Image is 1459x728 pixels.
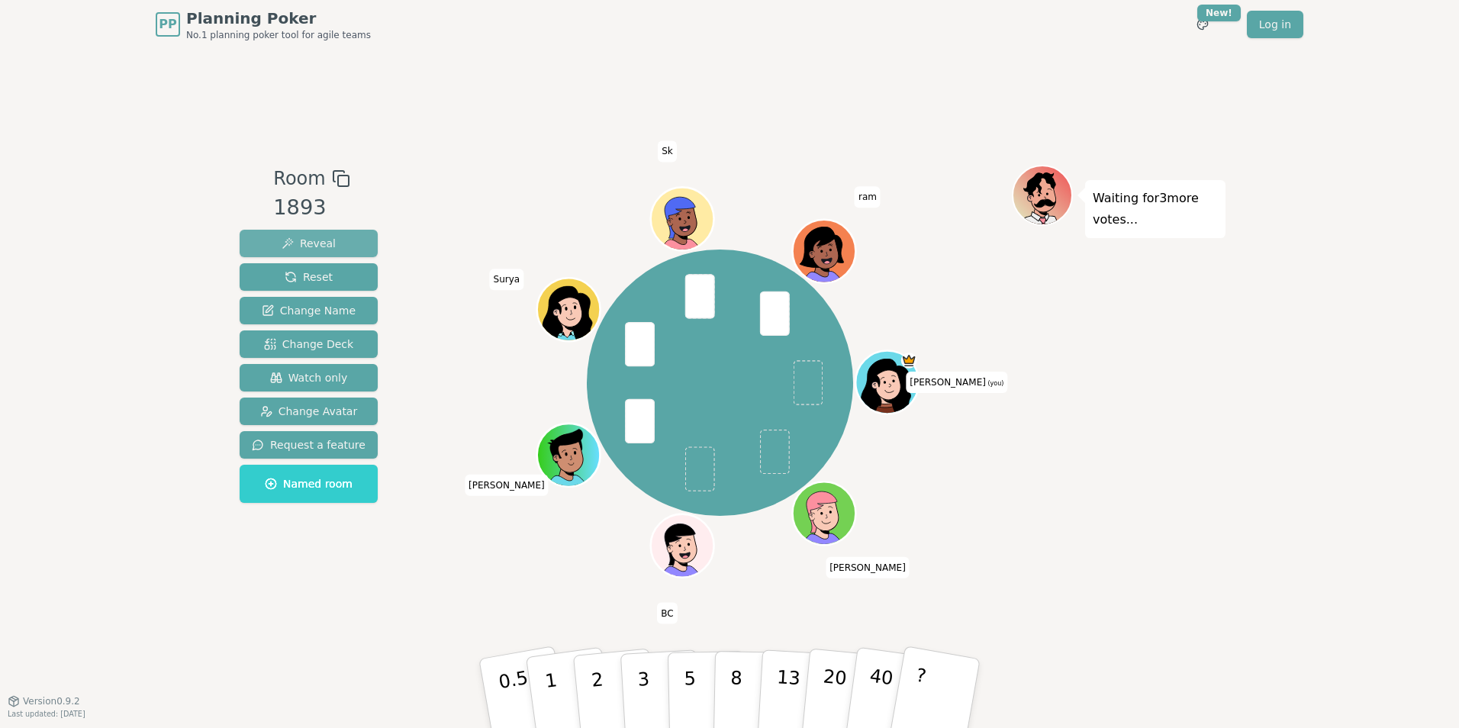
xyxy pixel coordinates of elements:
[186,29,371,41] span: No.1 planning poker tool for agile teams
[159,15,176,34] span: PP
[901,353,917,369] span: meghana is the host
[1247,11,1303,38] a: Log in
[8,710,85,718] span: Last updated: [DATE]
[186,8,371,29] span: Planning Poker
[240,297,378,324] button: Change Name
[490,269,524,291] span: Click to change your name
[23,695,80,707] span: Version 0.9.2
[240,465,378,503] button: Named room
[282,236,336,251] span: Reveal
[262,303,356,318] span: Change Name
[240,364,378,391] button: Watch only
[1189,11,1216,38] button: New!
[273,192,349,224] div: 1893
[240,431,378,459] button: Request a feature
[465,475,549,496] span: Click to change your name
[658,141,677,163] span: Click to change your name
[265,476,353,491] span: Named room
[240,230,378,257] button: Reveal
[1197,5,1241,21] div: New!
[657,603,677,624] span: Click to change your name
[240,398,378,425] button: Change Avatar
[252,437,366,453] span: Request a feature
[826,557,910,578] span: Click to change your name
[260,404,358,419] span: Change Avatar
[8,695,80,707] button: Version0.9.2
[858,353,917,412] button: Click to change your avatar
[906,372,1007,393] span: Click to change your name
[1093,188,1218,230] p: Waiting for 3 more votes...
[986,380,1004,387] span: (you)
[855,187,881,208] span: Click to change your name
[156,8,371,41] a: PPPlanning PokerNo.1 planning poker tool for agile teams
[240,263,378,291] button: Reset
[273,165,325,192] span: Room
[264,337,353,352] span: Change Deck
[285,269,333,285] span: Reset
[240,330,378,358] button: Change Deck
[270,370,348,385] span: Watch only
